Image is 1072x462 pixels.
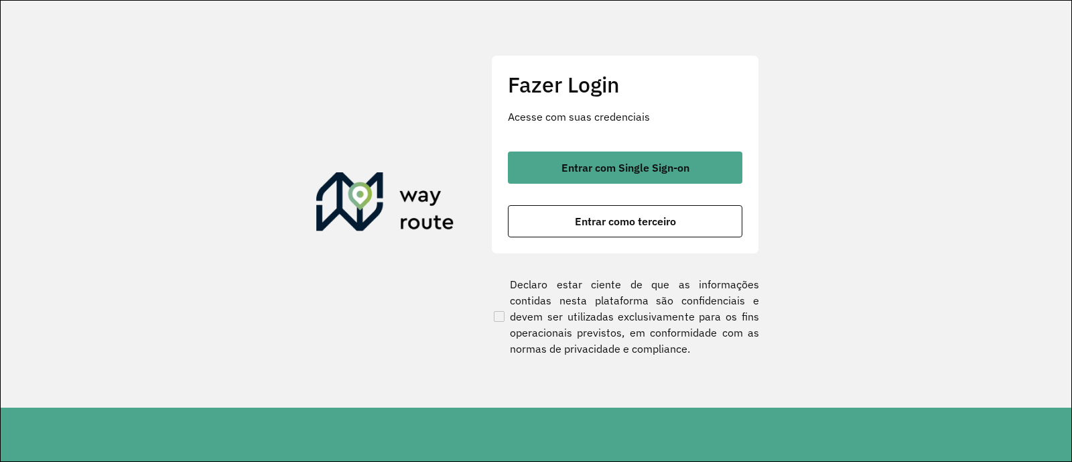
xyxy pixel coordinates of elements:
span: Entrar como terceiro [575,216,676,227]
button: button [508,205,742,237]
img: Roteirizador AmbevTech [316,172,454,237]
p: Acesse com suas credenciais [508,109,742,125]
h2: Fazer Login [508,72,742,97]
label: Declaro estar ciente de que as informações contidas nesta plataforma são confidenciais e devem se... [491,276,759,357]
span: Entrar com Single Sign-on [561,162,689,173]
button: button [508,152,742,184]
